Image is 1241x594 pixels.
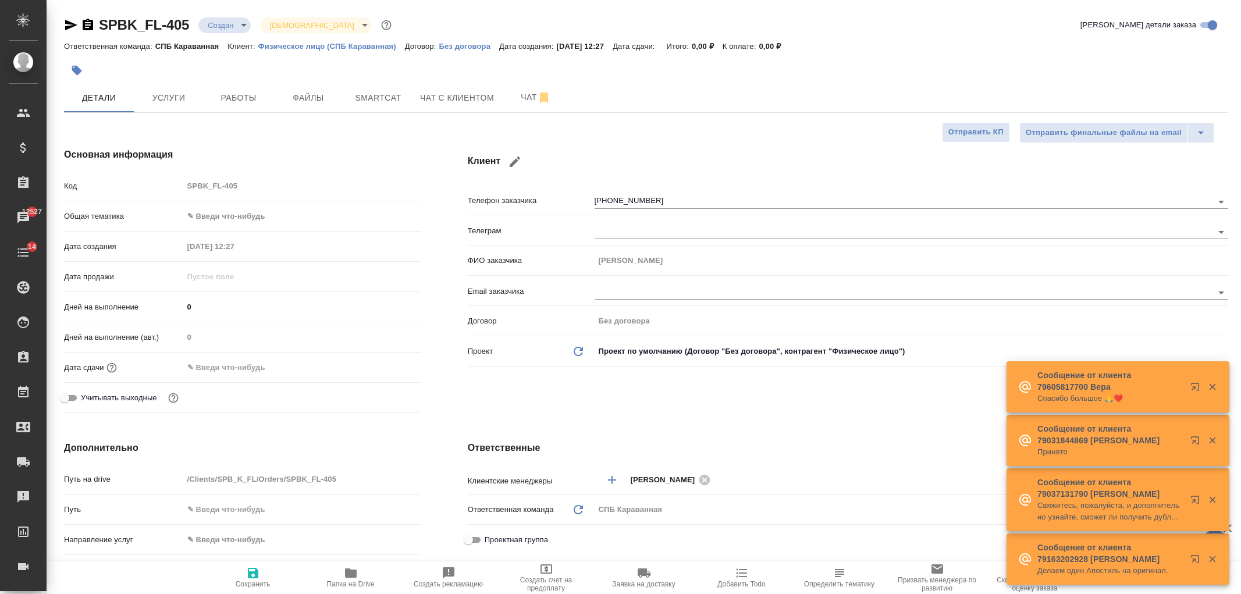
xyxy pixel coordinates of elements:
p: Договор: [405,42,439,51]
button: Скопировать ссылку на оценку заказа [986,561,1084,594]
div: ✎ Введи что-нибудь [187,534,407,546]
p: Клиент: [227,42,258,51]
button: Отправить финальные файлы на email [1019,122,1188,143]
button: Закрыть [1200,554,1224,564]
input: Пустое поле [183,238,285,255]
a: Физическое лицо (СПБ Караванная) [258,41,405,51]
p: 0,00 ₽ [759,42,790,51]
button: Отправить КП [942,122,1010,143]
button: Открыть в новой вкладке [1183,547,1211,575]
p: К оплате: [723,42,759,51]
button: Закрыть [1200,382,1224,392]
p: Сообщение от клиента 79605817700 Вера [1037,369,1183,393]
h4: Ответственные [468,441,1228,455]
p: Дата продажи [64,271,183,283]
input: Пустое поле [183,177,421,194]
svg: Отписаться [537,91,551,105]
div: ✎ Введи что-нибудь [183,530,421,550]
div: split button [1019,122,1214,143]
h4: Клиент [468,148,1228,176]
span: Сохранить [236,580,271,588]
span: Отправить КП [948,126,1004,139]
button: Open [1213,194,1229,210]
span: Проектная группа [485,534,548,546]
p: Спасибо большое 🙏❤️ [1037,393,1183,404]
button: Добавить Todo [693,561,791,594]
p: Дата сдачи [64,362,104,374]
span: Чат с клиентом [420,91,494,105]
p: Телефон заказчика [468,195,595,207]
button: Создан [204,20,237,30]
button: [DEMOGRAPHIC_DATA] [266,20,357,30]
p: Сообщение от клиента 79163202928 [PERSON_NAME] [1037,542,1183,565]
button: Выбери, если сб и вс нужно считать рабочими днями для выполнения заказа. [166,390,181,406]
p: Ответственная команда [468,504,554,515]
button: Добавить тэг [64,58,90,83]
input: Пустое поле [183,471,421,488]
div: Создан [198,17,251,33]
button: Открыть в новой вкладке [1183,375,1211,403]
span: Отправить финальные файлы на email [1026,126,1182,140]
span: Детали [71,91,127,105]
p: Физическое лицо (СПБ Караванная) [258,42,405,51]
p: Делаем один Апостиль на оригинал. [1037,565,1183,577]
p: Итого: [667,42,692,51]
input: ✎ Введи что-нибудь [183,359,285,376]
button: Определить тематику [791,561,888,594]
span: 12527 [15,206,49,218]
button: Скопировать ссылку [81,18,95,32]
span: Определить тематику [804,580,874,588]
p: Код [64,180,183,192]
a: SPBK_FL-405 [99,17,189,33]
span: Добавить Todo [717,580,765,588]
input: Пустое поле [595,312,1228,329]
span: Заявка на доставку [612,580,675,588]
button: Призвать менеджера по развитию [888,561,986,594]
input: Пустое поле [595,252,1228,269]
h4: Основная информация [64,148,421,162]
p: Общая тематика [64,211,183,222]
p: Телеграм [468,225,595,237]
button: Доп статусы указывают на важность/срочность заказа [379,17,394,33]
p: [DATE] 12:27 [557,42,613,51]
span: Чат [508,90,564,105]
button: Закрыть [1200,495,1224,505]
span: 14 [21,241,43,252]
p: Путь на drive [64,474,183,485]
button: Закрыть [1200,435,1224,446]
button: Открыть в новой вкладке [1183,488,1211,516]
span: Файлы [280,91,336,105]
button: Добавить менеджера [598,466,626,494]
span: Услуги [141,91,197,105]
h4: Дополнительно [64,441,421,455]
div: Проект по умолчанию (Договор "Без договора", контрагент "Физическое лицо") [595,342,1228,361]
p: Ответственная команда: [64,42,155,51]
button: Создать счет на предоплату [497,561,595,594]
p: Дней на выполнение [64,301,183,313]
input: ✎ Введи что-нибудь [183,501,421,518]
div: Создан [260,17,371,33]
button: Open [1213,224,1229,240]
span: [PERSON_NAME] детали заказа [1080,19,1196,31]
span: Работы [211,91,266,105]
button: Заявка на доставку [595,561,693,594]
p: Договор [468,315,595,327]
span: Скопировать ссылку на оценку заказа [993,576,1077,592]
p: Принято [1037,446,1183,458]
span: Smartcat [350,91,406,105]
p: Свяжитесь, пожалуйста, и дополнительно узнайте, сможет ли получить дубликат мой представитель по ген [1037,500,1183,523]
div: [PERSON_NAME] [631,472,714,487]
button: Если добавить услуги и заполнить их объемом, то дата рассчитается автоматически [104,360,119,375]
div: ✎ Введи что-нибудь [187,211,407,222]
p: Дней на выполнение (авт.) [64,332,183,343]
button: Создать рекламацию [400,561,497,594]
span: Папка на Drive [327,580,375,588]
button: Скопировать ссылку для ЯМессенджера [64,18,78,32]
div: ✎ Введи что-нибудь [183,207,421,226]
p: Сообщение от клиента 79037131790 [PERSON_NAME] [1037,476,1183,500]
p: Направление услуг [64,534,183,546]
p: Сообщение от клиента 79031844869 [PERSON_NAME] [1037,423,1183,446]
p: Дата создания: [499,42,556,51]
span: Учитывать выходные [81,392,157,404]
p: Проект [468,346,493,357]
